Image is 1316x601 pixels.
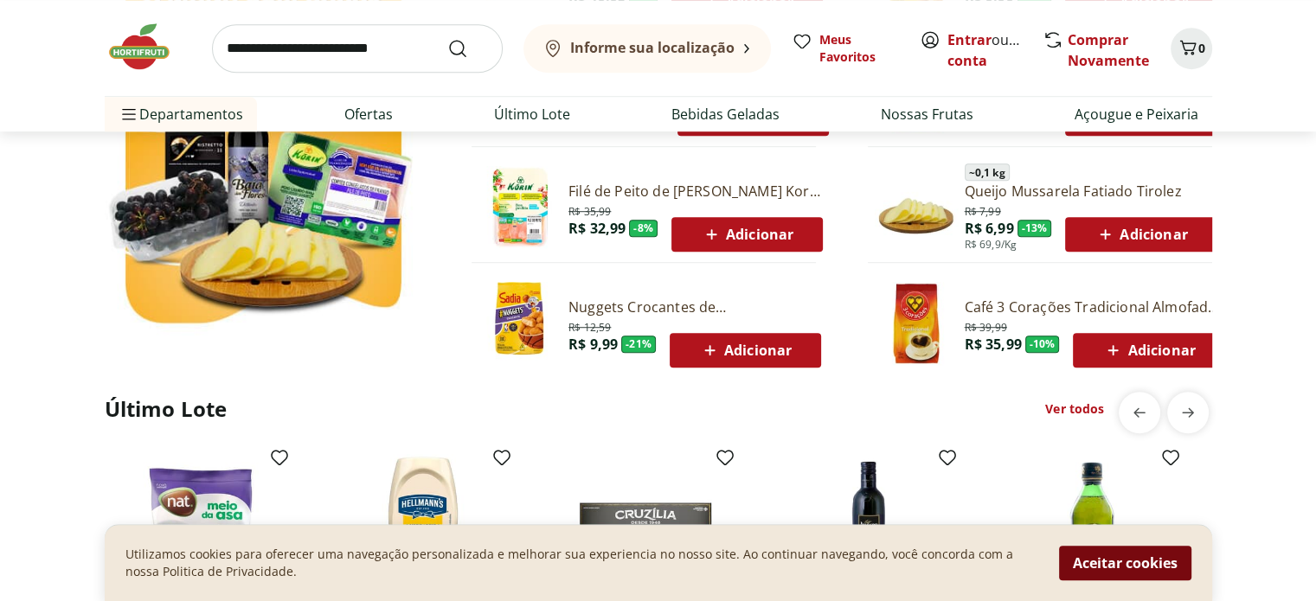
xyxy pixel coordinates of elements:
[1102,340,1195,361] span: Adicionar
[1045,400,1104,418] a: Ver todos
[570,38,735,57] b: Informe sua localização
[568,201,611,219] span: R$ 35,99
[621,336,656,353] span: - 21 %
[965,201,1001,219] span: R$ 7,99
[629,220,658,237] span: - 8 %
[1017,220,1052,237] span: - 13 %
[344,104,393,125] a: Ofertas
[568,317,611,335] span: R$ 12,59
[1065,217,1216,252] button: Adicionar
[1167,392,1209,433] button: next
[819,31,899,66] span: Meus Favoritos
[568,219,626,238] span: R$ 32,99
[701,224,793,245] span: Adicionar
[792,31,899,66] a: Meus Favoritos
[965,317,1007,335] span: R$ 39,99
[1059,546,1191,580] button: Aceitar cookies
[1073,333,1224,368] button: Adicionar
[1068,30,1149,70] a: Comprar Novamente
[965,182,1217,201] a: Queijo Mussarela Fatiado Tirolez
[523,24,771,73] button: Informe sua localização
[447,38,489,59] button: Submit Search
[947,29,1024,71] span: ou
[699,340,792,361] span: Adicionar
[568,182,823,201] a: Filé de Peito de [PERSON_NAME] Korin 600g
[965,163,1010,181] span: ~ 0,1 kg
[1075,104,1198,125] a: Açougue e Peixaria
[671,217,823,252] button: Adicionar
[212,24,503,73] input: search
[1198,40,1205,56] span: 0
[965,297,1225,316] a: Café 3 Corações Tradicional Almofada 500g
[568,335,618,354] span: R$ 9,99
[478,166,562,249] img: Filé de Peito de Frango Congelado Korin 600g
[1119,392,1160,433] button: previous
[105,395,228,423] h2: Último Lote
[568,297,821,316] a: Nuggets Crocantes de [PERSON_NAME] 300g
[119,93,243,135] span: Departamentos
[947,30,992,49] a: Entrar
[965,335,1022,354] span: R$ 35,99
[670,333,821,368] button: Adicionar
[947,30,1043,70] a: Criar conta
[1171,28,1212,69] button: Carrinho
[119,93,139,135] button: Menu
[1095,224,1187,245] span: Adicionar
[494,104,570,125] a: Último Lote
[1025,336,1060,353] span: - 10 %
[671,104,780,125] a: Bebidas Geladas
[125,546,1038,580] p: Utilizamos cookies para oferecer uma navegação personalizada e melhorar sua experiencia no nosso ...
[478,282,562,365] img: Nuggets Crocantes de Frango Sadia 300g
[875,166,958,249] img: Principal
[881,104,973,125] a: Nossas Frutas
[965,219,1014,238] span: R$ 6,99
[105,21,191,73] img: Hortifruti
[965,238,1017,252] span: R$ 69,9/Kg
[875,282,958,365] img: Café Três Corações Tradicional Almofada 500g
